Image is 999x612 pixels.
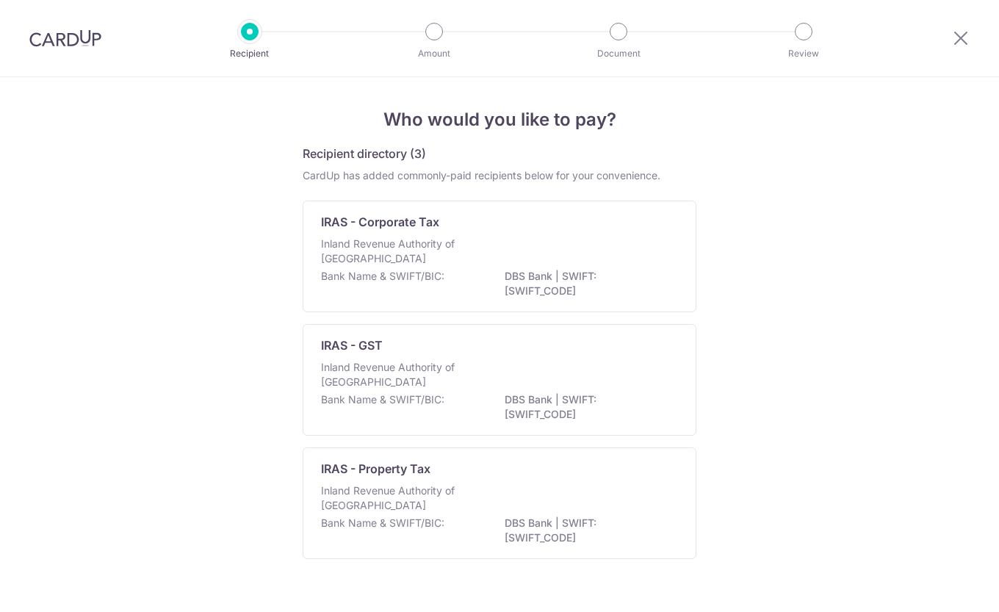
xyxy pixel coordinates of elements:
p: DBS Bank | SWIFT: [SWIFT_CODE] [505,516,669,545]
p: Document [564,46,673,61]
p: DBS Bank | SWIFT: [SWIFT_CODE] [505,392,669,422]
p: Bank Name & SWIFT/BIC: [321,392,444,407]
p: IRAS - GST [321,336,383,354]
div: CardUp has added commonly-paid recipients below for your convenience. [303,168,696,183]
h4: Who would you like to pay? [303,107,696,133]
p: Inland Revenue Authority of [GEOGRAPHIC_DATA] [321,483,477,513]
p: Amount [380,46,488,61]
p: Inland Revenue Authority of [GEOGRAPHIC_DATA] [321,360,477,389]
p: Bank Name & SWIFT/BIC: [321,516,444,530]
p: Bank Name & SWIFT/BIC: [321,269,444,284]
h5: Recipient directory (3) [303,145,426,162]
p: Recipient [195,46,304,61]
p: Inland Revenue Authority of [GEOGRAPHIC_DATA] [321,237,477,266]
p: Review [749,46,858,61]
p: IRAS - Property Tax [321,460,430,478]
p: IRAS - Corporate Tax [321,213,439,231]
p: DBS Bank | SWIFT: [SWIFT_CODE] [505,269,669,298]
img: CardUp [29,29,101,47]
